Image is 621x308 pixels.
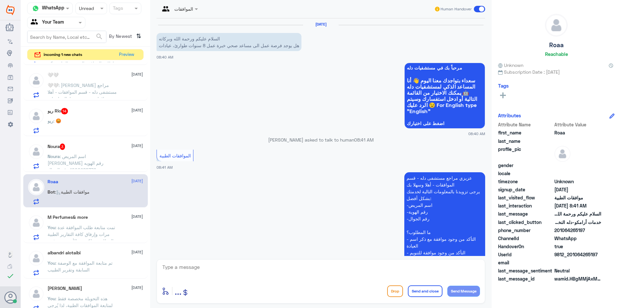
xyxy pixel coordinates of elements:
[554,129,601,136] span: Roaa
[447,286,480,297] button: Send Message
[554,178,601,185] span: Unknown
[106,31,134,44] span: By Newest
[545,51,568,57] h6: Reachable
[175,284,181,298] button: ...
[554,146,571,162] img: defaultAdmin.png
[131,285,143,291] span: [DATE]
[303,22,339,27] h6: [DATE]
[404,172,485,299] p: 11/9/2025, 8:41 AM
[554,202,601,209] span: 2025-09-11T05:41:18.609Z
[48,179,58,185] h5: Roaa
[6,5,15,15] img: Widebot Logo
[554,275,601,282] span: wamid.HBgMMjAxMDY0MjY1MTk3FQIAEhggQUNGRkVFMERFODdGQzVFODc2Qzg1OTlFRTE2OEUzRTcA
[408,285,442,297] button: Send and close
[131,143,143,149] span: [DATE]
[498,69,615,75] span: Subscription Date : [DATE]
[48,286,82,291] h5: محمد بن فيصل
[498,170,553,177] span: locale
[28,179,44,195] img: defaultAdmin.png
[27,31,106,43] input: Search by Name, Local etc…
[468,131,485,136] span: 08:40 AM
[48,215,88,220] h5: M Perfumes& more
[60,143,65,150] span: 3
[131,107,143,113] span: [DATE]
[498,251,553,258] span: UserId
[175,285,181,297] span: ...
[554,259,601,266] span: null
[31,18,40,27] img: yourTeam.svg
[48,250,81,256] h5: albandri alotaibi
[44,52,82,58] span: incoming 1 new chats
[554,210,601,217] span: السلام عليكم ورحمة الله وبركاته هل يوجد فرصة عمل الى مساعد صحي خبرة عمل 8 سنوات طوارئ، عيادات
[498,267,553,274] span: last_message_sentiment
[498,194,553,201] span: last_visited_flow
[6,272,14,280] i: check
[545,14,567,36] img: defaultAdmin.png
[48,154,60,159] span: Noura
[28,108,44,124] img: defaultAdmin.png
[554,219,601,226] span: خدمات أرامكو-دله النخيل
[387,285,403,297] button: Drop
[157,55,173,59] span: 08:40 AM
[157,33,301,51] p: 11/9/2025, 8:40 AM
[116,49,137,60] button: Preview
[554,194,601,201] span: موافقات الطبية
[131,249,143,255] span: [DATE]
[498,227,553,234] span: phone_number
[48,296,55,301] span: You
[28,72,44,89] img: defaultAdmin.png
[498,162,553,169] span: gender
[498,219,553,226] span: last_clicked_button
[48,143,65,150] h5: Noura
[48,260,55,266] span: You
[498,83,509,89] h6: Tags
[407,65,483,70] span: مرحباً بك في مستشفيات دله
[28,286,44,302] img: defaultAdmin.png
[48,154,103,179] span: : اسم المريض [PERSON_NAME] رقم الهويه 1000988376 رقم الجوال 0501649645
[48,108,68,114] h5: ريو Rio
[554,162,601,169] span: null
[498,186,553,193] span: signup_date
[498,62,523,69] span: Unknown
[28,250,44,266] img: defaultAdmin.png
[554,227,601,234] span: 201064265197
[61,108,68,114] span: 14
[112,5,123,13] div: Tags
[159,153,191,158] span: الموافقات الطبية
[131,214,143,219] span: [DATE]
[4,291,16,303] button: Avatar
[31,4,40,13] img: whatsapp.png
[48,118,53,123] span: ريو
[53,118,61,123] span: : 😡
[498,275,553,282] span: last_message_id
[498,112,521,118] h6: Attributes
[498,178,553,185] span: timezone
[95,31,103,42] button: search
[48,225,115,264] span: : تمت متابعة طلب الموافقة عدة مرات وإرفاق كافة التقارير الطبية المطلوبة، ولكن مع الأسف تم رفض الط...
[95,33,103,40] span: search
[498,235,553,242] span: ChannelId
[498,129,553,136] span: first_name
[157,165,173,169] span: 08:41 AM
[554,170,601,177] span: null
[28,215,44,231] img: defaultAdmin.png
[48,82,119,169] span: : [PERSON_NAME] مراجع مستشفى دله - قسم الموافقات - أهلا وسهلا بك يرجى تزويدنا بالمعلومات التالية ...
[48,225,55,230] span: You
[48,189,55,195] span: Bot
[498,146,553,161] span: profile_pic
[554,121,601,128] span: Attribute Value
[136,31,141,41] i: ⇅
[55,189,90,195] span: : موافقات الطبية
[498,210,553,217] span: last_message
[498,259,553,266] span: email
[554,186,601,193] span: 2025-09-11T05:40:34.852Z
[354,137,374,143] span: 08:41 AM
[498,138,553,144] span: last_name
[549,41,564,49] h5: Roaa
[407,121,483,126] span: اضغط على اختيارك
[554,267,601,274] span: 0
[441,6,472,12] span: Human Handover
[498,202,553,209] span: last_interaction
[498,121,553,128] span: Attribute Name
[48,260,113,272] span: : تم متابعة الموافقة مع الوصفة السابقة وتقرير الطبيب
